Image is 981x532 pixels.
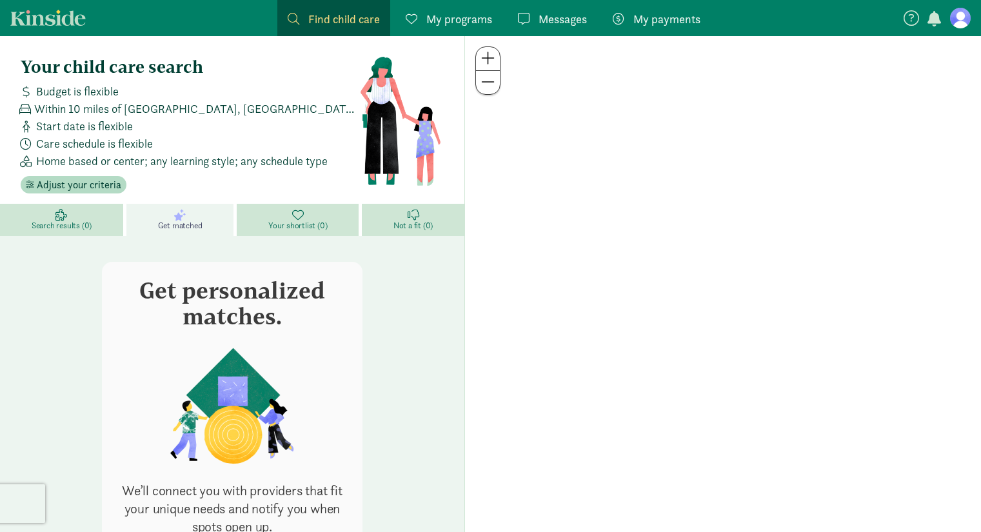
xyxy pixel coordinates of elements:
h3: Get personalized matches. [117,277,347,329]
h4: Your child care search [21,57,359,77]
span: Start date is flexible [36,117,133,135]
a: Kinside [10,10,86,26]
span: Home based or center; any learning style; any schedule type [36,152,328,170]
span: Get matched [158,221,203,231]
span: My programs [426,10,492,28]
span: Within 10 miles of [GEOGRAPHIC_DATA], [GEOGRAPHIC_DATA] 95125 [34,100,359,117]
button: Adjust your criteria [21,176,126,194]
span: Messages [539,10,587,28]
span: Adjust your criteria [37,177,121,193]
span: My payments [633,10,700,28]
span: Budget is flexible [36,83,119,100]
span: Find child care [308,10,380,28]
a: Not a fit (0) [362,204,464,236]
span: Not a fit (0) [393,221,433,231]
span: Search results (0) [32,221,92,231]
a: Get matched [126,204,237,236]
span: Your shortlist (0) [268,221,327,231]
span: Care schedule is flexible [36,135,153,152]
a: Your shortlist (0) [237,204,362,236]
